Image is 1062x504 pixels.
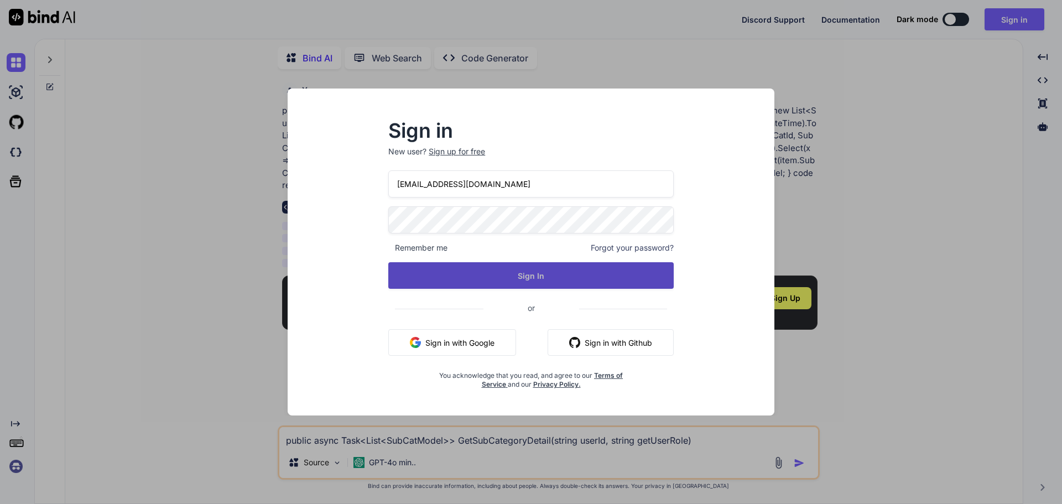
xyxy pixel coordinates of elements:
h2: Sign in [388,122,674,139]
a: Privacy Policy. [533,380,581,388]
button: Sign in with Github [548,329,674,356]
button: Sign in with Google [388,329,516,356]
span: or [483,294,579,321]
button: Sign In [388,262,674,289]
span: Forgot your password? [591,242,674,253]
a: Terms of Service [482,371,623,388]
input: Login or Email [388,170,674,198]
div: Sign up for free [429,146,485,157]
div: You acknowledge that you read, and agree to our and our [436,365,626,389]
img: github [569,337,580,348]
span: Remember me [388,242,447,253]
img: google [410,337,421,348]
p: New user? [388,146,674,170]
